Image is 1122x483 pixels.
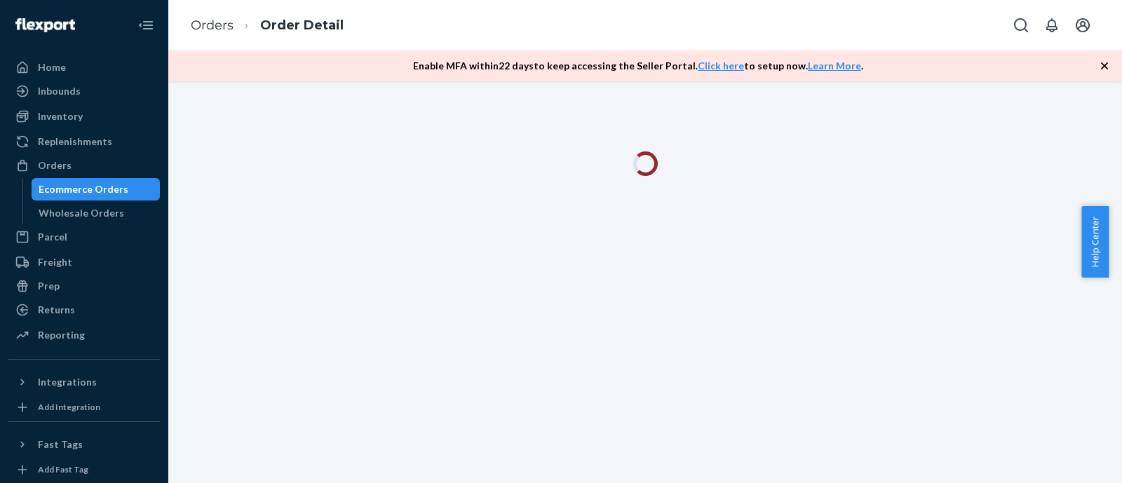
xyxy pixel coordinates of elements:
[38,375,97,389] div: Integrations
[38,230,67,244] div: Parcel
[8,275,160,297] a: Prep
[8,80,160,102] a: Inbounds
[698,60,744,72] a: Click here
[191,18,234,33] a: Orders
[8,251,160,273] a: Freight
[1069,11,1097,39] button: Open account menu
[38,255,72,269] div: Freight
[8,105,160,128] a: Inventory
[32,178,161,200] a: Ecommerce Orders
[1081,206,1109,278] button: Help Center
[38,135,112,149] div: Replenishments
[132,11,160,39] button: Close Navigation
[8,371,160,393] button: Integrations
[38,60,66,74] div: Home
[8,226,160,248] a: Parcel
[38,109,83,123] div: Inventory
[413,59,863,73] p: Enable MFA within 22 days to keep accessing the Seller Portal. to setup now. .
[38,328,85,342] div: Reporting
[8,130,160,153] a: Replenishments
[39,182,128,196] div: Ecommerce Orders
[15,18,75,32] img: Flexport logo
[180,5,355,46] ol: breadcrumbs
[8,399,160,416] a: Add Integration
[260,18,344,33] a: Order Detail
[38,303,75,317] div: Returns
[32,202,161,224] a: Wholesale Orders
[8,461,160,478] a: Add Fast Tag
[38,437,83,451] div: Fast Tags
[38,158,72,172] div: Orders
[808,60,861,72] a: Learn More
[39,206,124,220] div: Wholesale Orders
[8,324,160,346] a: Reporting
[8,433,160,456] button: Fast Tags
[38,401,100,413] div: Add Integration
[8,299,160,321] a: Returns
[8,154,160,177] a: Orders
[38,463,88,475] div: Add Fast Tag
[8,56,160,79] a: Home
[38,279,60,293] div: Prep
[38,84,81,98] div: Inbounds
[1038,11,1066,39] button: Open notifications
[1007,11,1035,39] button: Open Search Box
